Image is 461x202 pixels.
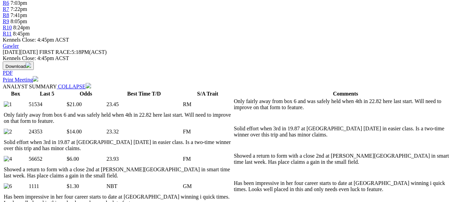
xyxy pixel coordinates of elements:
span: Kennels Close: 4:45pm ACST [3,37,69,43]
div: Download [3,70,458,76]
span: 5:18PM(ACST) [39,49,107,55]
div: ANALYST SUMMARY [3,83,458,90]
a: R11 [3,31,12,37]
img: chevron-down-white.svg [86,83,91,88]
span: 8:45pm [13,31,30,37]
span: 8:05pm [11,18,27,24]
span: $14.00 [67,129,82,134]
td: Only fairly away from box 6 and was safely held when 4th in 22.82 here last start. Will need to i... [233,98,458,111]
span: FIRST RACE: [39,49,71,55]
img: 4 [4,156,12,162]
td: 23.32 [106,125,182,138]
a: PDF [3,70,13,76]
td: 24353 [28,125,66,138]
td: 23.45 [106,98,182,111]
img: 6 [4,183,12,189]
th: Best Time T/D [106,90,182,97]
td: FM [183,125,233,138]
a: Gawler [3,43,19,49]
a: R7 [3,6,9,12]
div: Kennels Close: 4:45pm ACST [3,55,458,61]
th: Last 5 [28,90,66,97]
a: R9 [3,18,9,24]
span: 8:24pm [13,25,30,30]
td: 56652 [28,153,66,165]
a: R8 [3,12,9,18]
td: Solid effort when 3rd in 19.87 at [GEOGRAPHIC_DATA] [DATE] in easier class. Is a two-time winner ... [3,139,233,152]
img: 2 [4,129,12,135]
th: Box [3,90,28,97]
span: 7:22pm [11,6,27,12]
a: COLLAPSE [57,84,91,89]
span: COLLAPSE [58,84,86,89]
td: Only fairly away from box 6 and was safely held when 4th in 22.82 here last start. Will need to i... [3,112,233,125]
td: Showed a return to form with a close 2nd at [PERSON_NAME][GEOGRAPHIC_DATA] in smart time last wee... [3,166,233,179]
td: Has been impressive in her four career starts to date at [GEOGRAPHIC_DATA] winning i quick times.... [233,180,458,193]
td: NBT [106,180,182,193]
span: 7:41pm [11,12,27,18]
span: [DATE] [3,49,38,55]
img: 1 [4,101,12,107]
img: download.svg [26,62,31,68]
span: $6.00 [67,156,79,162]
img: printer.svg [33,76,38,82]
td: 1111 [28,180,66,193]
th: Comments [233,90,458,97]
th: S/A Trait [183,90,233,97]
td: 23.93 [106,153,182,165]
span: $21.00 [67,101,82,107]
td: 51534 [28,98,66,111]
span: [DATE] [3,49,20,55]
td: FM [183,153,233,165]
td: RM [183,98,233,111]
button: Download [3,61,34,70]
a: Print Meeting [3,77,38,83]
td: Solid effort when 3rd in 19.87 at [GEOGRAPHIC_DATA] [DATE] in easier class. Is a two-time winner ... [233,125,458,138]
td: GM [183,180,233,193]
a: R10 [3,25,12,30]
span: $1.30 [67,183,79,189]
th: Odds [66,90,105,97]
td: Showed a return to form with a close 2nd at [PERSON_NAME][GEOGRAPHIC_DATA] in smart time last wee... [233,153,458,165]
